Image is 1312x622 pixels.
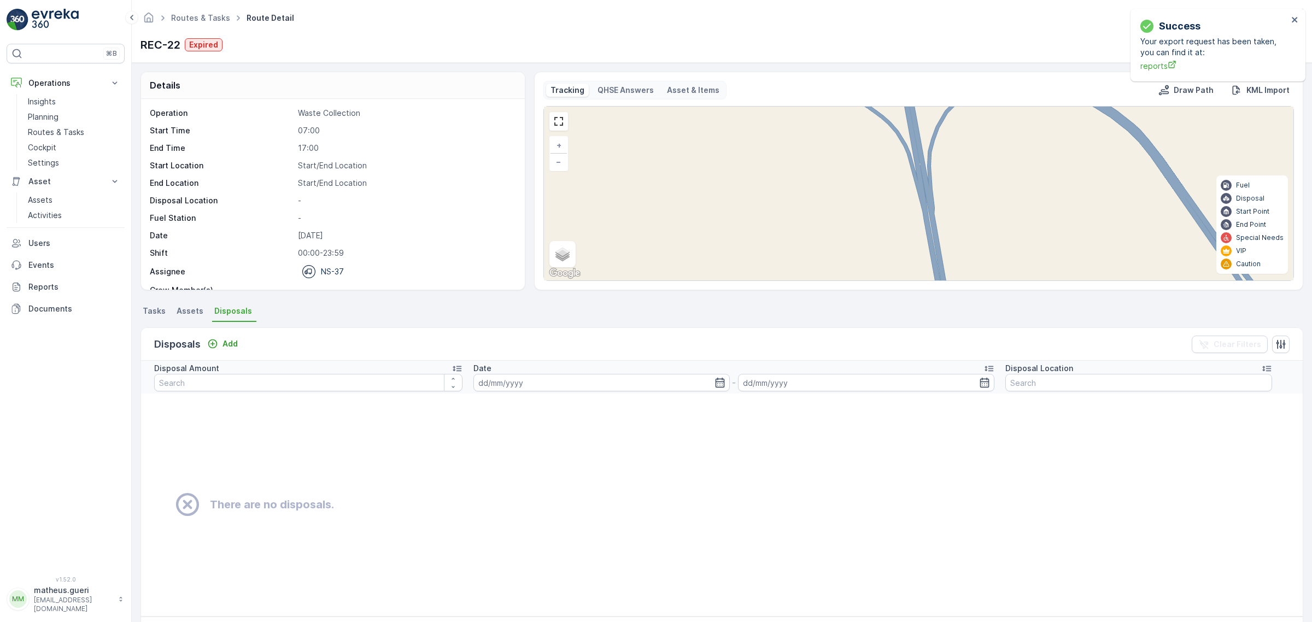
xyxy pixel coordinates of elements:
[150,195,294,206] p: Disposal Location
[298,213,513,224] p: -
[7,72,125,94] button: Operations
[28,303,120,314] p: Documents
[154,374,462,391] input: Search
[1154,84,1218,97] button: Draw Path
[150,79,180,92] p: Details
[28,96,56,107] p: Insights
[24,155,125,171] a: Settings
[24,208,125,223] a: Activities
[150,230,294,241] p: Date
[473,363,491,374] p: Date
[1005,363,1073,374] p: Disposal Location
[550,242,575,266] a: Layers
[1291,15,1299,26] button: close
[150,213,294,224] p: Fuel Station
[321,266,344,277] p: NS-37
[550,154,567,170] a: Zoom Out
[7,585,125,613] button: MMmatheus.gueri[EMAIL_ADDRESS][DOMAIN_NAME]
[1159,19,1200,34] p: Success
[150,285,294,296] p: Crew Member(s)
[34,596,113,613] p: [EMAIL_ADDRESS][DOMAIN_NAME]
[7,576,125,583] span: v 1.52.0
[1236,247,1246,255] p: VIP
[28,281,120,292] p: Reports
[140,37,180,53] p: REC-22
[547,266,583,280] a: Open this area in Google Maps (opens a new window)
[732,376,736,389] p: -
[150,248,294,259] p: Shift
[24,94,125,109] a: Insights
[28,142,56,153] p: Cockpit
[154,363,219,374] p: Disposal Amount
[24,192,125,208] a: Assets
[150,125,294,136] p: Start Time
[143,16,155,25] a: Homepage
[550,85,584,96] p: Tracking
[298,125,513,136] p: 07:00
[1236,260,1261,268] p: Caution
[7,232,125,254] a: Users
[189,39,218,50] p: Expired
[9,590,27,608] div: MM
[1174,85,1214,96] p: Draw Path
[598,85,654,96] p: QHSE Answers
[150,143,294,154] p: End Time
[1236,194,1264,203] p: Disposal
[1214,339,1261,350] p: Clear Filters
[214,306,252,316] span: Disposals
[28,78,103,89] p: Operations
[150,266,185,277] p: Assignee
[154,337,201,352] p: Disposals
[1227,84,1294,97] button: KML Import
[557,140,561,150] span: +
[24,125,125,140] a: Routes & Tasks
[143,306,166,316] span: Tasks
[28,112,58,122] p: Planning
[150,160,294,171] p: Start Location
[28,176,103,187] p: Asset
[1140,36,1288,58] p: Your export request has been taken, you can find it at:
[556,157,561,166] span: −
[298,230,513,241] p: [DATE]
[185,38,222,51] button: Expired
[28,260,120,271] p: Events
[1192,336,1268,353] button: Clear Filters
[106,49,117,58] p: ⌘B
[222,338,238,349] p: Add
[298,285,513,296] p: -
[550,113,567,130] a: View Fullscreen
[1246,85,1290,96] p: KML Import
[1236,207,1269,216] p: Start Point
[1236,220,1266,229] p: End Point
[28,157,59,168] p: Settings
[28,210,62,221] p: Activities
[24,140,125,155] a: Cockpit
[544,107,1293,280] div: 0
[1140,60,1288,72] span: reports
[298,178,513,189] p: Start/End Location
[150,178,294,189] p: End Location
[667,85,719,96] p: Asset & Items
[203,337,242,350] button: Add
[1236,181,1250,190] p: Fuel
[298,143,513,154] p: 17:00
[298,248,513,259] p: 00:00-23:59
[24,109,125,125] a: Planning
[28,127,84,138] p: Routes & Tasks
[7,9,28,31] img: logo
[28,195,52,206] p: Assets
[32,9,79,31] img: logo_light-DOdMpM7g.png
[298,160,513,171] p: Start/End Location
[7,298,125,320] a: Documents
[244,13,296,24] span: Route Detail
[1005,374,1272,391] input: Search
[171,13,230,22] a: Routes & Tasks
[177,306,203,316] span: Assets
[210,496,334,513] h2: There are no disposals.
[1236,233,1284,242] p: Special Needs
[150,108,294,119] p: Operation
[7,171,125,192] button: Asset
[298,195,513,206] p: -
[7,276,125,298] a: Reports
[28,238,120,249] p: Users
